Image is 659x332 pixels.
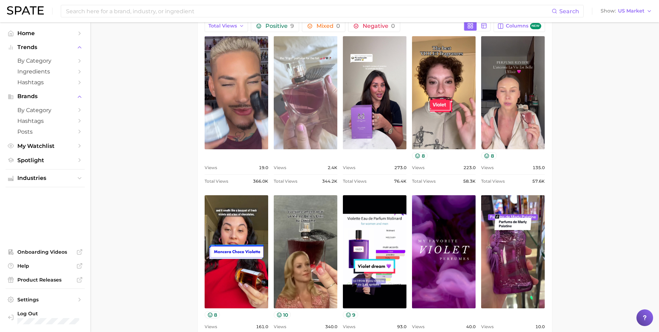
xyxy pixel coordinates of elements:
button: 10 [274,311,291,318]
a: by Category [6,55,85,66]
span: Posts [17,128,73,135]
span: 273.0 [394,164,406,172]
span: 344.2k [322,177,337,185]
span: Total Views [412,177,436,185]
a: Log out. Currently logged in with e-mail jacob.demos@robertet.com. [6,308,85,326]
button: 9 [343,311,359,318]
span: Views [205,164,217,172]
input: Search here for a brand, industry, or ingredient [65,5,552,17]
button: Total Views [205,20,248,32]
a: Home [6,28,85,39]
a: My Watchlist [6,141,85,151]
span: Views [481,164,494,172]
button: 8 [412,152,428,159]
span: 57.6k [532,177,545,185]
button: Industries [6,173,85,183]
span: Columns [506,23,541,30]
span: Positive [265,23,294,29]
span: Help [17,263,73,269]
span: 0 [336,23,340,29]
span: Home [17,30,73,37]
span: Brands [17,93,73,100]
span: Total Views [274,177,297,185]
a: by Category [6,105,85,116]
span: Spotlight [17,157,73,164]
span: 93.0 [397,323,406,331]
button: Columnsnew [494,20,545,32]
span: Total Views [481,177,505,185]
span: 19.0 [259,164,268,172]
span: Views [343,164,355,172]
span: 0 [391,23,395,29]
button: Trends [6,42,85,53]
a: Product Releases [6,275,85,285]
span: Views [412,323,425,331]
a: Spotlight [6,155,85,166]
span: Total Views [205,177,228,185]
span: 2.4k [328,164,337,172]
span: 135.0 [533,164,545,172]
span: Product Releases [17,277,73,283]
span: Views [412,164,425,172]
span: 10.0 [535,323,545,331]
span: 340.0 [325,323,337,331]
span: 223.0 [463,164,476,172]
span: 9 [290,23,294,29]
span: Views [343,323,355,331]
span: Views [274,323,286,331]
button: ShowUS Market [599,7,654,16]
span: by Category [17,107,73,113]
a: Posts [6,126,85,137]
span: My Watchlist [17,143,73,149]
span: Log Out [17,310,85,317]
span: Ingredients [17,68,73,75]
button: Brands [6,91,85,102]
span: Mixed [316,23,340,29]
a: Hashtags [6,116,85,126]
a: Settings [6,294,85,305]
span: Total Views [208,23,237,29]
img: SPATE [7,6,44,15]
a: Help [6,261,85,271]
span: Industries [17,175,73,181]
a: Ingredients [6,66,85,77]
span: Views [274,164,286,172]
span: Trends [17,44,73,50]
span: 161.0 [256,323,268,331]
button: 8 [481,152,497,159]
span: Search [559,8,579,15]
a: Onboarding Videos [6,247,85,257]
span: 76.4k [394,177,406,185]
span: Total Views [343,177,366,185]
button: 8 [205,311,220,318]
span: US Market [618,9,644,13]
span: 58.3k [463,177,476,185]
span: Settings [17,297,73,303]
span: by Category [17,57,73,64]
span: Hashtags [17,79,73,86]
span: 366.0k [253,177,268,185]
span: Show [601,9,616,13]
a: Hashtags [6,77,85,88]
span: 40.0 [466,323,476,331]
span: Negative [363,23,395,29]
span: Onboarding Videos [17,249,73,255]
span: new [530,23,541,30]
span: Views [205,323,217,331]
span: Hashtags [17,118,73,124]
span: Views [481,323,494,331]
